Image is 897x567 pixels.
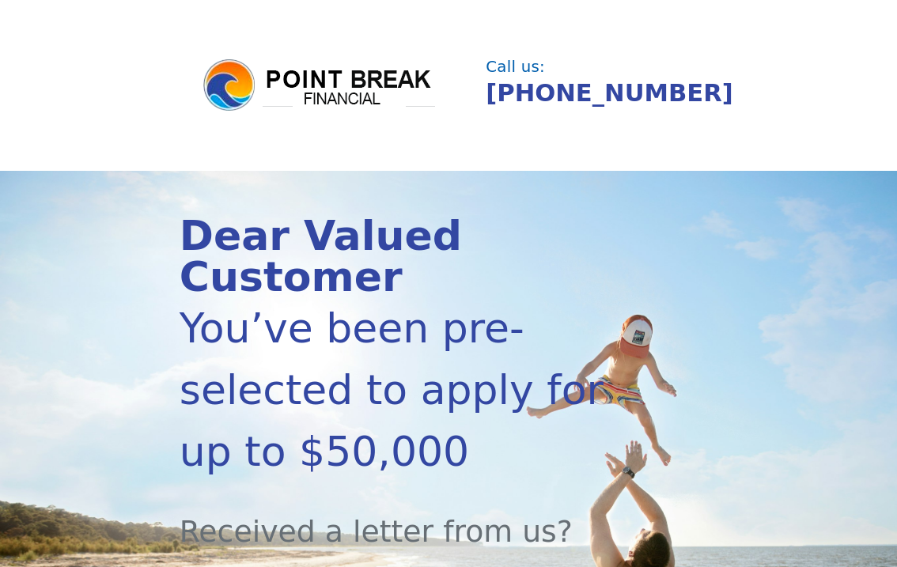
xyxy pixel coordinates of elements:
div: Call us: [486,59,710,75]
img: logo.png [201,57,438,114]
a: [PHONE_NUMBER] [486,79,732,107]
div: Received a letter from us? [180,482,637,554]
div: You’ve been pre-selected to apply for up to $50,000 [180,297,637,482]
div: Dear Valued Customer [180,215,637,297]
